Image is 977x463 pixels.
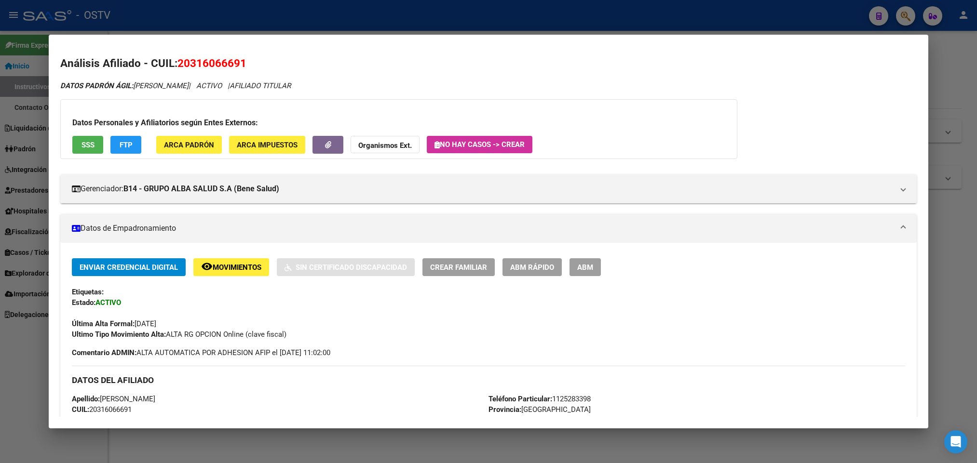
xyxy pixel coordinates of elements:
[488,405,591,414] span: [GEOGRAPHIC_DATA]
[72,347,330,358] span: ALTA AUTOMATICA POR ADHESION AFIP el [DATE] 11:02:00
[60,81,189,90] span: [PERSON_NAME]
[510,263,554,272] span: ABM Rápido
[72,348,136,357] strong: Comentario ADMIN:
[123,183,279,195] strong: B14 - GRUPO ALBA SALUD S.A (Bene Salud)
[72,416,227,424] span: DU - DOCUMENTO UNICO 31606669
[277,258,415,276] button: Sin Certificado Discapacidad
[120,141,133,149] span: FTP
[80,263,178,272] span: Enviar Credencial Digital
[60,81,291,90] i: | ACTIVO |
[60,55,916,72] h2: Análisis Afiliado - CUIL:
[110,136,141,154] button: FTP
[201,261,213,272] mat-icon: remove_red_eye
[502,258,562,276] button: ABM Rápido
[488,405,521,414] strong: Provincia:
[229,136,305,154] button: ARCA Impuestos
[434,140,525,149] span: No hay casos -> Crear
[72,405,132,414] span: 20316066691
[72,395,155,403] span: [PERSON_NAME]
[488,416,552,424] span: QUILMES
[72,117,725,129] h3: Datos Personales y Afiliatorios según Entes Externos:
[193,258,269,276] button: Movimientos
[358,141,412,150] strong: Organismos Ext.
[230,81,291,90] span: AFILIADO TITULAR
[72,288,104,296] strong: Etiquetas:
[72,183,893,195] mat-panel-title: Gerenciador:
[81,141,95,149] span: SSS
[164,141,214,149] span: ARCA Padrón
[72,330,286,339] span: ALTA RG OPCION Online (clave fiscal)
[237,141,298,149] span: ARCA Impuestos
[72,405,89,414] strong: CUIL:
[60,214,916,243] mat-expansion-panel-header: Datos de Empadronamiento
[488,395,552,403] strong: Teléfono Particular:
[577,263,593,272] span: ABM
[60,174,916,203] mat-expansion-panel-header: Gerenciador:B14 - GRUPO ALBA SALUD S.A (Bene Salud)
[72,319,135,328] strong: Última Alta Formal:
[430,263,487,272] span: Crear Familiar
[213,263,261,272] span: Movimientos
[488,395,591,403] span: 1125283398
[60,81,133,90] strong: DATOS PADRÓN ÁGIL:
[156,136,222,154] button: ARCA Padrón
[72,395,100,403] strong: Apellido:
[351,136,420,154] button: Organismos Ext.
[72,258,186,276] button: Enviar Credencial Digital
[570,258,601,276] button: ABM
[177,57,246,69] span: 20316066691
[72,416,110,424] strong: Documento:
[296,263,407,272] span: Sin Certificado Discapacidad
[427,136,532,153] button: No hay casos -> Crear
[72,375,905,385] h3: DATOS DEL AFILIADO
[488,416,521,424] strong: Localidad:
[72,298,95,307] strong: Estado:
[72,223,893,234] mat-panel-title: Datos de Empadronamiento
[944,430,967,453] div: Open Intercom Messenger
[72,330,166,339] strong: Ultimo Tipo Movimiento Alta:
[95,298,121,307] strong: ACTIVO
[72,136,103,154] button: SSS
[72,319,156,328] span: [DATE]
[422,258,495,276] button: Crear Familiar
